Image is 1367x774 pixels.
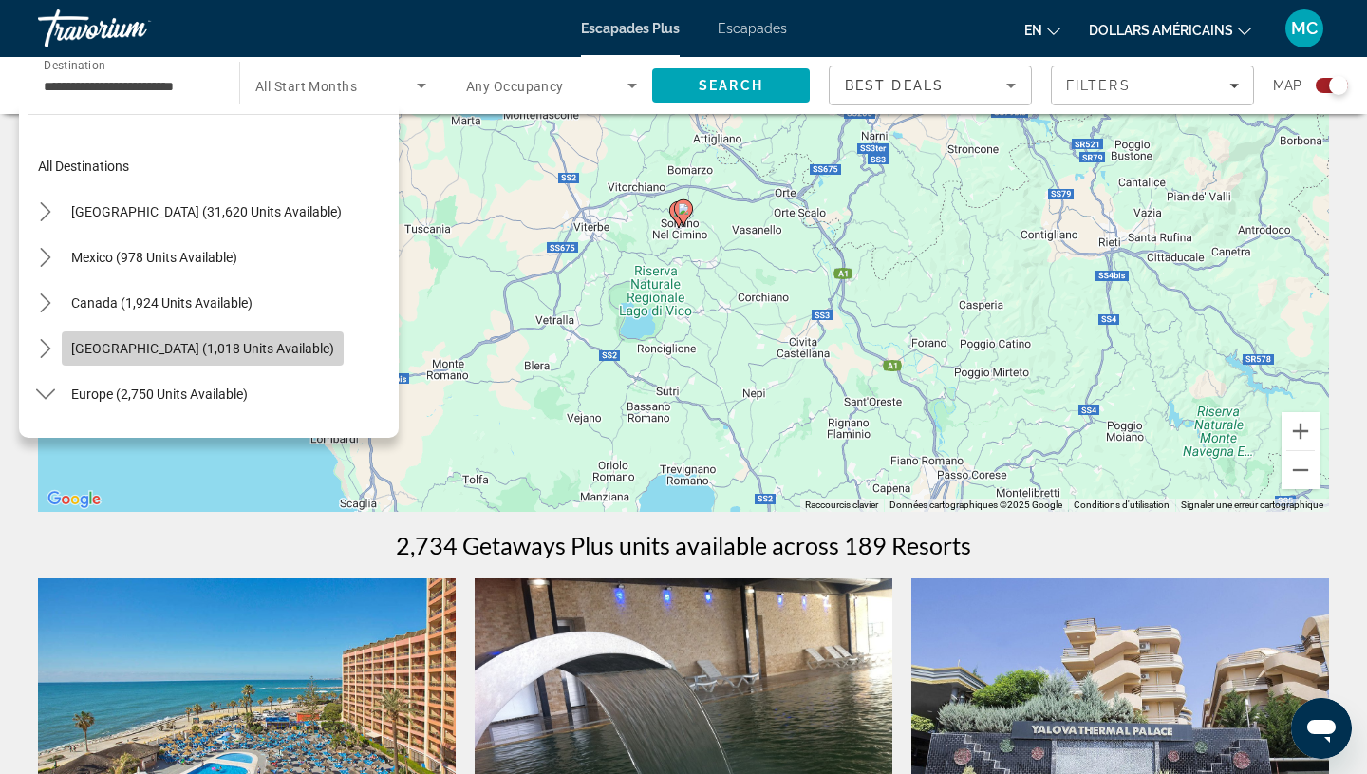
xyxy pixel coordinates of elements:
span: Canada (1,924 units available) [71,295,253,311]
a: Ouvrir cette zone dans Google Maps (dans une nouvelle fenêtre) [43,487,105,512]
button: Select destination: Caribbean & Atlantic Islands (1,018 units available) [62,331,344,366]
button: Select destination: Canada (1,924 units available) [62,286,262,320]
a: Escapades Plus [581,21,680,36]
span: All destinations [38,159,129,174]
font: MC [1291,18,1318,38]
button: Toggle Europe (2,750 units available) submenu [28,378,62,411]
button: Zoom arrière [1282,451,1320,489]
span: Filters [1066,78,1131,93]
button: Toggle Mexico (978 units available) submenu [28,241,62,274]
input: Select destination [44,75,215,98]
iframe: Bouton de lancement de la fenêtre de messagerie [1291,698,1352,759]
button: Changer de devise [1089,16,1251,44]
span: Données cartographiques ©2025 Google [889,500,1062,510]
span: [GEOGRAPHIC_DATA] (1,018 units available) [71,341,334,356]
span: All Start Months [255,79,357,94]
button: Zoom avant [1282,412,1320,450]
mat-select: Sort by [845,74,1016,97]
button: Select destination: Europe (2,750 units available) [62,377,257,411]
button: Search [652,68,810,103]
button: Toggle United States (31,620 units available) submenu [28,196,62,229]
button: Select destination: Mexico (978 units available) [62,240,247,274]
a: Travorium [38,4,228,53]
font: dollars américains [1089,23,1233,38]
button: Toggle Canada (1,924 units available) submenu [28,287,62,320]
span: Mexico (978 units available) [71,250,237,265]
div: Destination options [19,104,399,438]
span: Destination [44,58,105,71]
span: Search [699,78,763,93]
button: Select destination: United States (31,620 units available) [62,195,351,229]
button: Filters [1051,66,1254,105]
button: Raccourcis clavier [805,499,878,512]
span: [GEOGRAPHIC_DATA] (31,620 units available) [71,204,342,219]
img: Google [43,487,105,512]
span: Map [1273,72,1301,99]
button: Changer de langue [1024,16,1060,44]
span: Any Occupancy [466,79,564,94]
a: Escapades [718,21,787,36]
span: Best Deals [845,78,944,93]
font: en [1024,23,1042,38]
span: Europe (2,750 units available) [71,387,248,402]
button: Select destination: All destinations [28,149,399,183]
button: Toggle Caribbean & Atlantic Islands (1,018 units available) submenu [28,332,62,366]
button: Select destination: Andorra (14 units available) [47,423,399,457]
button: Menu utilisateur [1280,9,1329,48]
a: Signaler une erreur cartographique [1181,500,1323,510]
a: Conditions d'utilisation (s'ouvre dans un nouvel onglet) [1074,500,1170,510]
h1: 2,734 Getaways Plus units available across 189 Resorts [396,531,971,559]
